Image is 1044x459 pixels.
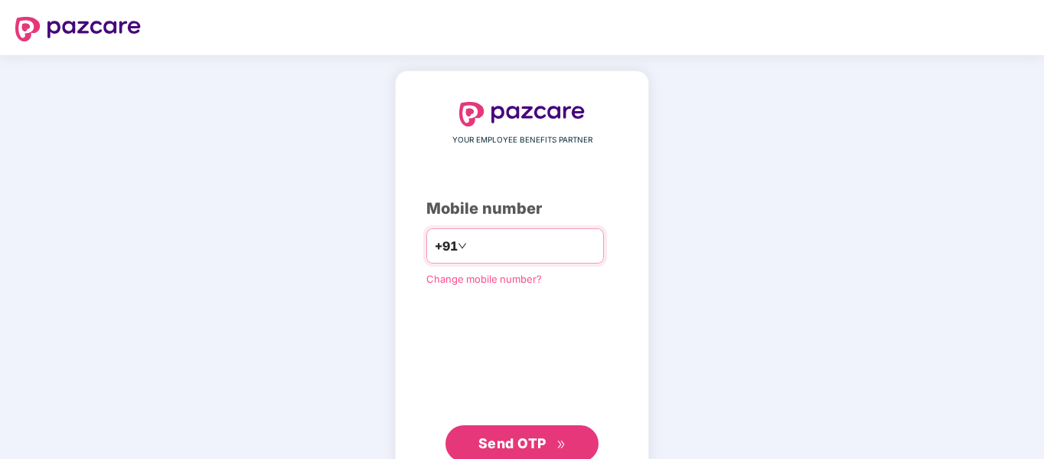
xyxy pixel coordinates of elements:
[426,197,618,221] div: Mobile number
[15,17,141,41] img: logo
[459,102,585,126] img: logo
[452,134,592,146] span: YOUR EMPLOYEE BENEFITS PARTNER
[435,237,458,256] span: +91
[426,273,542,285] a: Change mobile number?
[478,435,546,451] span: Send OTP
[458,241,467,251] span: down
[556,440,566,450] span: double-right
